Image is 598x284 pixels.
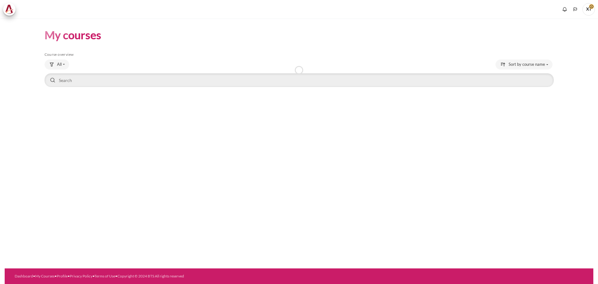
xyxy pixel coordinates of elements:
[70,274,93,278] a: Privacy Policy
[582,3,595,16] span: XT
[45,28,101,42] h1: My courses
[571,5,580,14] button: Languages
[5,18,593,98] section: Content
[45,60,554,88] div: Course overview controls
[117,274,184,278] a: Copyright © 2024 BTS All rights reserved
[509,61,545,68] span: Sort by course name
[45,52,554,57] h5: Course overview
[45,73,554,87] input: Search
[57,274,68,278] a: Profile
[15,273,334,279] div: • • • • •
[496,60,553,70] button: Sorting drop-down menu
[560,5,569,14] div: Show notification window with no new notifications
[15,274,33,278] a: Dashboard
[582,3,595,16] a: User menu
[94,274,115,278] a: Terms of Use
[5,5,14,14] img: Architeck
[45,60,69,70] button: Grouping drop-down menu
[57,61,62,68] span: All
[35,274,55,278] a: My Courses
[3,3,19,16] a: Architeck Architeck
